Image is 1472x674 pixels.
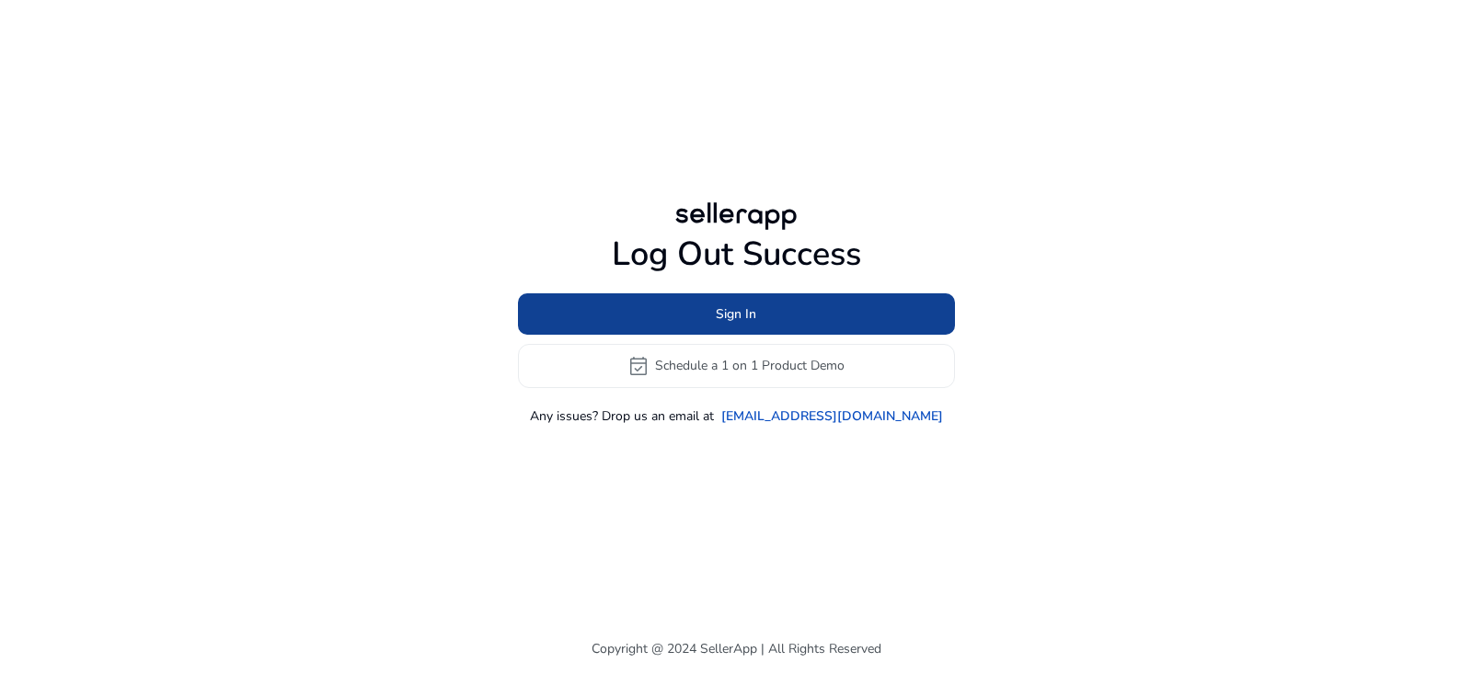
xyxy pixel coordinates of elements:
span: event_available [627,355,650,377]
span: Sign In [716,304,756,324]
button: event_availableSchedule a 1 on 1 Product Demo [518,344,955,388]
button: Sign In [518,293,955,335]
h1: Log Out Success [518,234,955,274]
a: [EMAIL_ADDRESS][DOMAIN_NAME] [721,406,943,426]
p: Any issues? Drop us an email at [530,406,714,426]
